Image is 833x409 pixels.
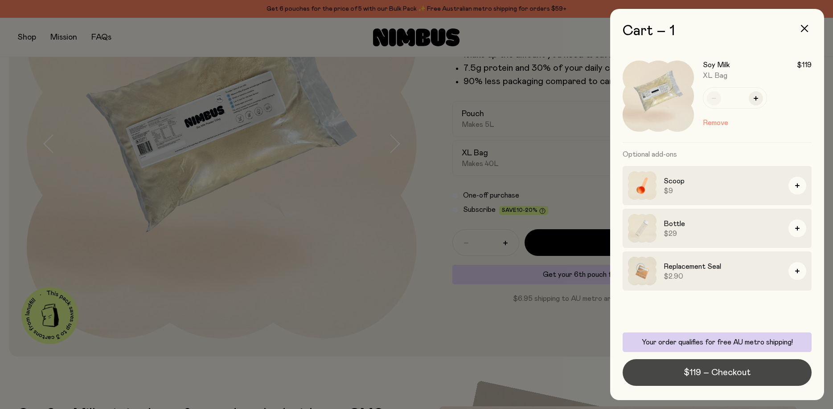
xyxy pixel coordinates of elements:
button: Remove [703,117,728,128]
h3: Replacement Seal [664,261,781,272]
p: Your order qualifies for free AU metro shipping! [628,338,806,347]
h3: Bottle [664,219,781,229]
h3: Soy Milk [703,61,730,69]
span: XL Bag [703,72,727,79]
h3: Scoop [664,176,781,186]
button: $119 – Checkout [623,359,812,386]
span: $119 – Checkout [684,366,751,379]
span: $29 [664,229,781,238]
h2: Cart – 1 [623,23,812,39]
span: $119 [797,61,812,69]
h3: Optional add-ons [623,143,812,166]
span: $9 [664,186,781,195]
span: $2.90 [664,272,781,281]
